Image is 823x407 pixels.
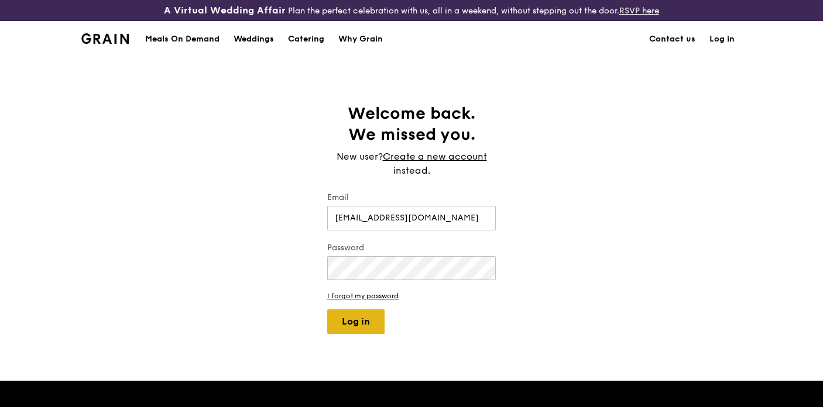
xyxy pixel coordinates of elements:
[327,309,385,334] button: Log in
[164,5,285,16] h3: A Virtual Wedding Affair
[337,151,383,162] span: New user?
[327,242,496,254] label: Password
[81,20,129,56] a: GrainGrain
[81,33,129,44] img: Grain
[227,22,281,57] a: Weddings
[383,150,487,164] a: Create a new account
[338,22,383,57] div: Why Grain
[234,22,274,57] div: Weddings
[327,292,496,300] a: I forgot my password
[288,22,324,57] div: Catering
[145,22,220,57] div: Meals On Demand
[327,192,496,203] label: Email
[619,6,659,16] a: RSVP here
[331,22,390,57] a: Why Grain
[393,165,430,176] span: instead.
[137,5,685,16] div: Plan the perfect celebration with us, all in a weekend, without stepping out the door.
[281,22,331,57] a: Catering
[327,103,496,145] h1: Welcome back. We missed you.
[702,22,742,57] a: Log in
[642,22,702,57] a: Contact us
